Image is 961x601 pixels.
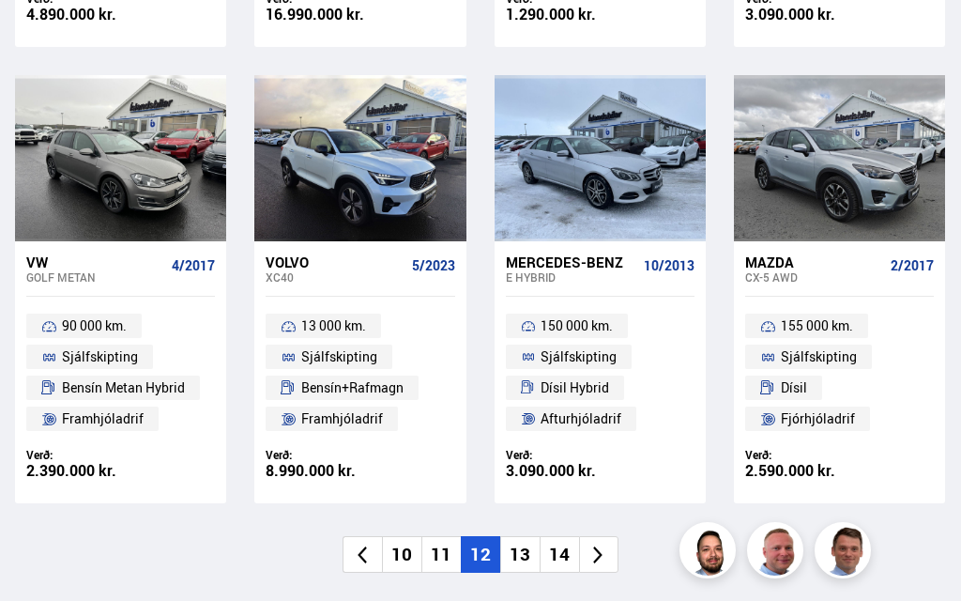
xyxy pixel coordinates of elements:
[15,8,71,64] button: Opna LiveChat spjallviðmót
[891,258,934,273] span: 2/2017
[495,241,706,503] a: Mercedes-Benz E HYBRID 10/2013 150 000 km. Sjálfskipting Dísil Hybrid Afturhjóladrif Verð: 3.090....
[817,525,874,581] img: FbJEzSuNWCJXmdc-.webp
[734,241,945,503] a: Mazda CX-5 AWD 2/2017 155 000 km. Sjálfskipting Dísil Fjórhjóladrif Verð: 2.590.000 kr.
[541,377,609,399] span: Dísil Hybrid
[266,7,454,23] div: 16.990.000 kr.
[745,463,934,479] div: 2.590.000 kr.
[541,315,613,337] span: 150 000 km.
[301,315,366,337] span: 13 000 km.
[506,7,694,23] div: 1.290.000 kr.
[62,315,127,337] span: 90 000 km.
[745,448,934,462] div: Verð:
[540,536,579,573] li: 14
[62,408,144,430] span: Framhjóladrif
[421,536,461,573] li: 11
[781,315,853,337] span: 155 000 km.
[62,377,185,399] span: Bensín Metan Hybrid
[266,270,404,284] div: XC40
[412,258,455,273] span: 5/2023
[745,7,934,23] div: 3.090.000 kr.
[745,270,883,284] div: CX-5 AWD
[506,448,694,462] div: Verð:
[506,463,694,479] div: 3.090.000 kr.
[254,241,465,503] a: Volvo XC40 5/2023 13 000 km. Sjálfskipting Bensín+Rafmagn Framhjóladrif Verð: 8.990.000 kr.
[172,258,215,273] span: 4/2017
[26,448,215,462] div: Verð:
[266,463,454,479] div: 8.990.000 kr.
[301,346,377,368] span: Sjálfskipting
[500,536,540,573] li: 13
[15,241,226,503] a: VW Golf METAN 4/2017 90 000 km. Sjálfskipting Bensín Metan Hybrid Framhjóladrif Verð: 2.390.000 kr.
[781,408,855,430] span: Fjórhjóladrif
[26,270,164,284] div: Golf METAN
[26,7,215,23] div: 4.890.000 kr.
[506,254,636,270] div: Mercedes-Benz
[382,536,421,573] li: 10
[506,270,636,284] div: E HYBRID
[541,346,617,368] span: Sjálfskipting
[750,525,806,581] img: siFngHWaQ9KaOqBr.png
[682,525,739,581] img: nhp88E3Fdnt1Opn2.png
[781,346,857,368] span: Sjálfskipting
[301,408,383,430] span: Framhjóladrif
[745,254,883,270] div: Mazda
[644,258,694,273] span: 10/2013
[781,377,807,399] span: Dísil
[301,377,404,399] span: Bensín+Rafmagn
[26,254,164,270] div: VW
[266,254,404,270] div: Volvo
[461,536,500,573] li: 12
[541,408,621,430] span: Afturhjóladrif
[62,346,138,368] span: Sjálfskipting
[26,463,215,479] div: 2.390.000 kr.
[266,448,454,462] div: Verð:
